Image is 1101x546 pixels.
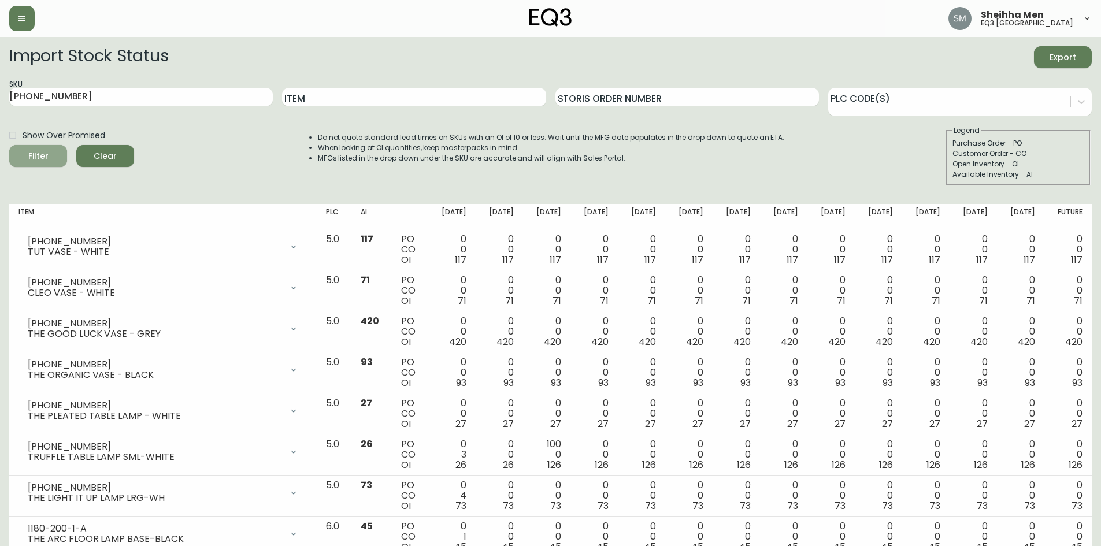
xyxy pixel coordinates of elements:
button: Export [1034,46,1092,68]
span: 93 [883,376,893,389]
div: 0 0 [674,316,703,347]
div: 0 0 [911,357,940,388]
div: [PHONE_NUMBER] [28,359,282,370]
div: 0 0 [864,316,893,347]
span: 117 [597,253,609,266]
span: 45 [361,519,373,533]
span: 93 [598,376,609,389]
th: [DATE] [570,204,618,229]
th: [DATE] [476,204,523,229]
li: MFGs listed in the drop down under the SKU are accurate and will align with Sales Portal. [318,153,785,164]
span: 126 [1021,458,1035,471]
span: Clear [86,149,125,164]
span: 71 [742,294,751,307]
td: 5.0 [317,270,351,311]
div: THE GOOD LUCK VASE - GREY [28,329,282,339]
div: [PHONE_NUMBER] [28,277,282,288]
div: PO CO [401,439,418,470]
span: 420 [970,335,988,348]
div: 0 0 [485,275,514,306]
div: THE LIGHT IT UP LAMP LRG-WH [28,493,282,503]
span: 117 [550,253,561,266]
span: 126 [642,458,656,471]
span: 27 [977,417,988,430]
div: PO CO [401,234,418,265]
div: 0 0 [959,316,988,347]
div: 0 0 [864,357,893,388]
div: 0 0 [769,234,798,265]
div: 0 0 [580,275,609,306]
div: 0 0 [864,439,893,470]
div: 0 0 [627,316,656,347]
th: [DATE] [855,204,902,229]
div: 0 0 [485,316,514,347]
span: 420 [1065,335,1083,348]
span: 73 [503,499,514,512]
div: 0 0 [817,234,846,265]
span: 73 [598,499,609,512]
img: logo [529,8,572,27]
span: 27 [692,417,703,430]
span: 420 [449,335,466,348]
div: 0 0 [817,275,846,306]
td: 5.0 [317,393,351,434]
span: 73 [787,499,798,512]
div: 0 0 [627,439,656,470]
td: 5.0 [317,352,351,393]
span: 73 [455,499,466,512]
span: 27 [835,417,846,430]
span: 93 [788,376,798,389]
div: 0 0 [580,398,609,429]
div: 0 0 [817,439,846,470]
span: 73 [645,499,656,512]
div: 0 0 [1054,357,1083,388]
div: [PHONE_NUMBER] [28,441,282,452]
span: 117 [644,253,656,266]
div: [PHONE_NUMBER]THE PLEATED TABLE LAMP - WHITE [18,398,307,424]
span: 117 [929,253,940,266]
div: Open Inventory - OI [952,159,1084,169]
span: 420 [781,335,798,348]
div: TRUFFLE TABLE LAMP SML-WHITE [28,452,282,462]
span: 73 [1072,499,1083,512]
span: 117 [692,253,703,266]
span: OI [401,253,411,266]
span: 126 [1069,458,1083,471]
td: 5.0 [317,311,351,352]
div: PO CO [401,480,418,511]
span: 93 [693,376,703,389]
div: 0 0 [580,316,609,347]
span: 117 [881,253,893,266]
td: 5.0 [317,434,351,476]
span: 93 [977,376,988,389]
div: 0 0 [627,398,656,429]
div: 0 0 [722,234,751,265]
div: 0 0 [911,316,940,347]
div: 0 0 [959,480,988,511]
div: 0 0 [959,398,988,429]
span: 420 [876,335,893,348]
div: 0 0 [722,357,751,388]
div: 0 0 [485,439,514,470]
div: TUT VASE - WHITE [28,247,282,257]
span: 27 [787,417,798,430]
div: 0 0 [1054,275,1083,306]
div: 0 0 [1054,316,1083,347]
legend: Legend [952,125,981,136]
span: 420 [686,335,703,348]
div: 0 0 [817,398,846,429]
th: [DATE] [807,204,855,229]
div: 0 0 [627,234,656,265]
th: Item [9,204,317,229]
div: 0 0 [959,439,988,470]
div: [PHONE_NUMBER] [28,236,282,247]
span: 117 [739,253,751,266]
div: 0 0 [911,398,940,429]
div: 0 0 [911,234,940,265]
div: [PHONE_NUMBER]TUT VASE - WHITE [18,234,307,259]
div: 0 0 [532,480,561,511]
span: 117 [834,253,846,266]
span: 27 [598,417,609,430]
div: 0 0 [864,275,893,306]
div: 0 0 [532,398,561,429]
